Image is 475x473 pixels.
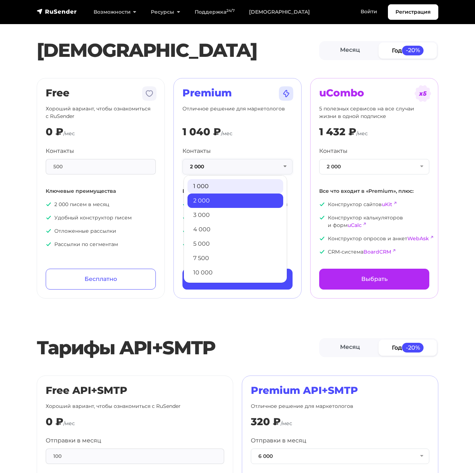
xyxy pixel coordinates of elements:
label: Отправки в месяц [251,436,306,445]
p: Все что входит в «Premium», плюс: [319,187,429,195]
label: Отправки в месяц [46,436,101,445]
button: 2 000 [319,159,429,174]
a: 7 500 [187,251,283,265]
a: 10 000 [187,265,283,280]
p: Хороший вариант, чтобы ознакомиться с RuSender [46,105,156,120]
a: 5 000 [187,237,283,251]
button: 2 000 [182,159,293,174]
p: 2 000 писем в месяц [46,201,156,208]
a: Ресурсы [144,5,187,19]
p: 5 полезных сервисов на все случаи жизни в одной подписке [319,105,429,120]
a: 4 000 [187,222,283,237]
a: Год [379,340,437,356]
a: Войти [353,4,384,19]
img: tarif-free.svg [141,85,158,102]
p: Приоритетная поддержка [182,214,293,222]
img: icon-ok.svg [182,241,188,247]
span: /мес [63,130,75,137]
a: uCalc [348,222,362,228]
h2: Premium API+SMTP [251,385,429,397]
img: icon-ok.svg [319,201,325,207]
p: Хороший вариант, чтобы ознакомиться с RuSender [46,402,224,410]
p: Отличное решение для маркетологов [182,105,293,120]
a: Возможности [86,5,144,19]
img: tarif-premium.svg [277,85,295,102]
a: Бесплатно [46,269,156,290]
img: tarif-ucombo.svg [414,85,431,102]
p: Неограниченное количество писем [182,201,293,208]
a: 13 000 [187,280,283,294]
img: icon-ok.svg [46,201,51,207]
a: Выбрать [182,269,293,290]
p: Отложенные рассылки [46,227,156,235]
a: Месяц [321,340,379,356]
p: CRM-система [319,248,429,256]
h2: Premium [182,87,293,99]
p: Все что входит в «Free», плюс: [182,187,293,195]
img: icon-ok.svg [182,201,188,207]
span: /мес [356,130,368,137]
img: icon-ok.svg [46,228,51,234]
img: RuSender [37,8,77,15]
div: 320 ₽ [251,416,281,428]
h1: [DEMOGRAPHIC_DATA] [37,39,319,62]
a: Регистрация [388,4,438,20]
a: BoardCRM [363,249,391,255]
span: /мес [63,420,75,427]
a: 2 000 [187,194,283,208]
label: Контакты [319,147,348,155]
img: icon-ok.svg [319,236,325,241]
div: 0 ₽ [46,416,63,428]
a: 3 000 [187,208,283,222]
div: 1 040 ₽ [182,126,221,138]
p: Приоритетная модерация [182,241,293,248]
ul: 2 000 [184,175,287,283]
span: -20% [402,46,424,55]
button: 6 000 [251,449,429,464]
a: [DEMOGRAPHIC_DATA] [242,5,317,19]
img: icon-ok.svg [319,249,325,255]
img: icon-ok.svg [182,228,188,234]
p: Конструктор сайтов [319,201,429,208]
a: WebAsk [407,235,429,242]
p: Удобный конструктор писем [46,214,156,222]
a: Год [379,42,437,59]
sup: 24/7 [226,8,235,13]
a: 1 000 [187,179,283,194]
span: /мес [221,130,232,137]
a: uKit [382,201,392,208]
a: Выбрать [319,269,429,290]
img: icon-ok.svg [46,241,51,247]
a: Поддержка24/7 [187,5,242,19]
a: Месяц [321,42,379,59]
div: 1 432 ₽ [319,126,356,138]
h2: Free [46,87,156,99]
p: Ключевые преимущества [46,187,156,195]
span: -20% [402,343,424,353]
h2: Free API+SMTP [46,385,224,397]
h2: uCombo [319,87,429,99]
label: Контакты [182,147,211,155]
div: 0 ₽ [46,126,63,138]
p: Рассылки по сегментам [46,241,156,248]
label: Контакты [46,147,74,155]
p: Отличное решение для маркетологов [251,402,429,410]
img: icon-ok.svg [46,215,51,220]
img: icon-ok.svg [182,215,188,220]
p: Помощь с импортом базы [182,227,293,235]
img: icon-ok.svg [319,215,325,220]
p: Конструктор калькуляторов и форм [319,214,429,229]
h2: Тарифы API+SMTP [37,337,319,359]
p: Конструктор опросов и анкет [319,235,429,242]
span: /мес [281,420,292,427]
